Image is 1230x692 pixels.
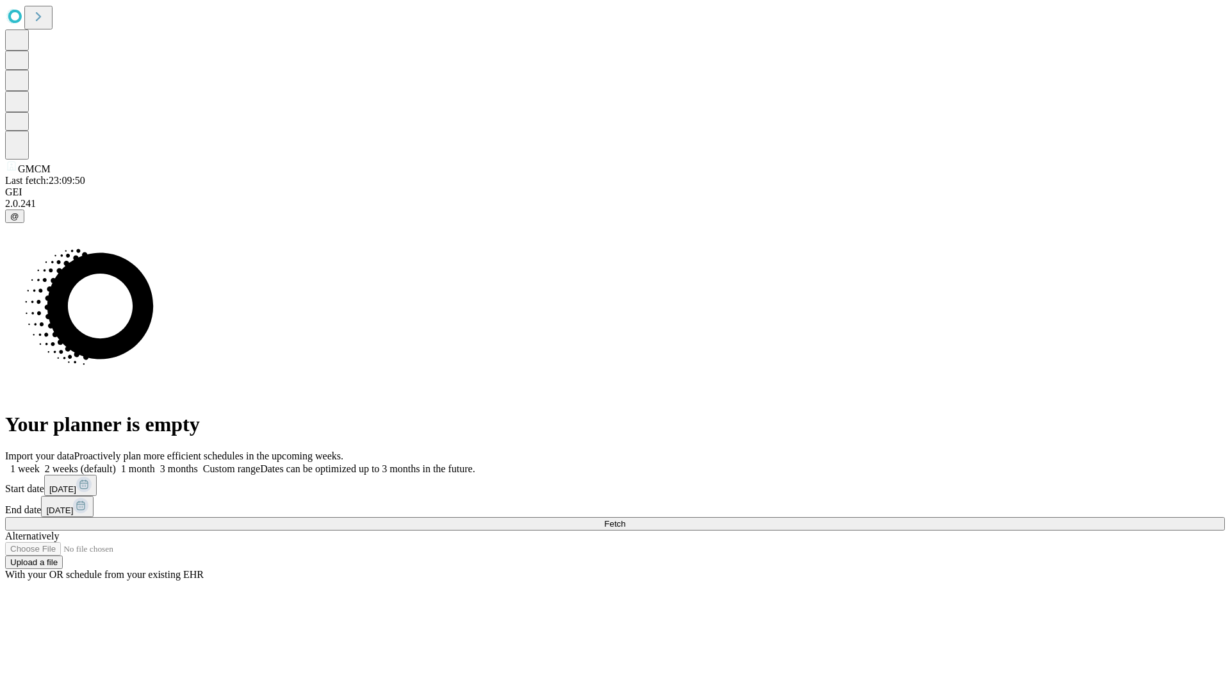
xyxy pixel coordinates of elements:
[604,519,625,529] span: Fetch
[160,463,198,474] span: 3 months
[203,463,260,474] span: Custom range
[18,163,51,174] span: GMCM
[49,484,76,494] span: [DATE]
[121,463,155,474] span: 1 month
[5,569,204,580] span: With your OR schedule from your existing EHR
[5,413,1225,436] h1: Your planner is empty
[10,211,19,221] span: @
[5,517,1225,531] button: Fetch
[41,496,94,517] button: [DATE]
[5,450,74,461] span: Import your data
[5,531,59,541] span: Alternatively
[5,496,1225,517] div: End date
[5,198,1225,210] div: 2.0.241
[44,475,97,496] button: [DATE]
[46,506,73,515] span: [DATE]
[74,450,343,461] span: Proactively plan more efficient schedules in the upcoming weeks.
[260,463,475,474] span: Dates can be optimized up to 3 months in the future.
[45,463,116,474] span: 2 weeks (default)
[5,175,85,186] span: Last fetch: 23:09:50
[5,210,24,223] button: @
[5,186,1225,198] div: GEI
[10,463,40,474] span: 1 week
[5,475,1225,496] div: Start date
[5,556,63,569] button: Upload a file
